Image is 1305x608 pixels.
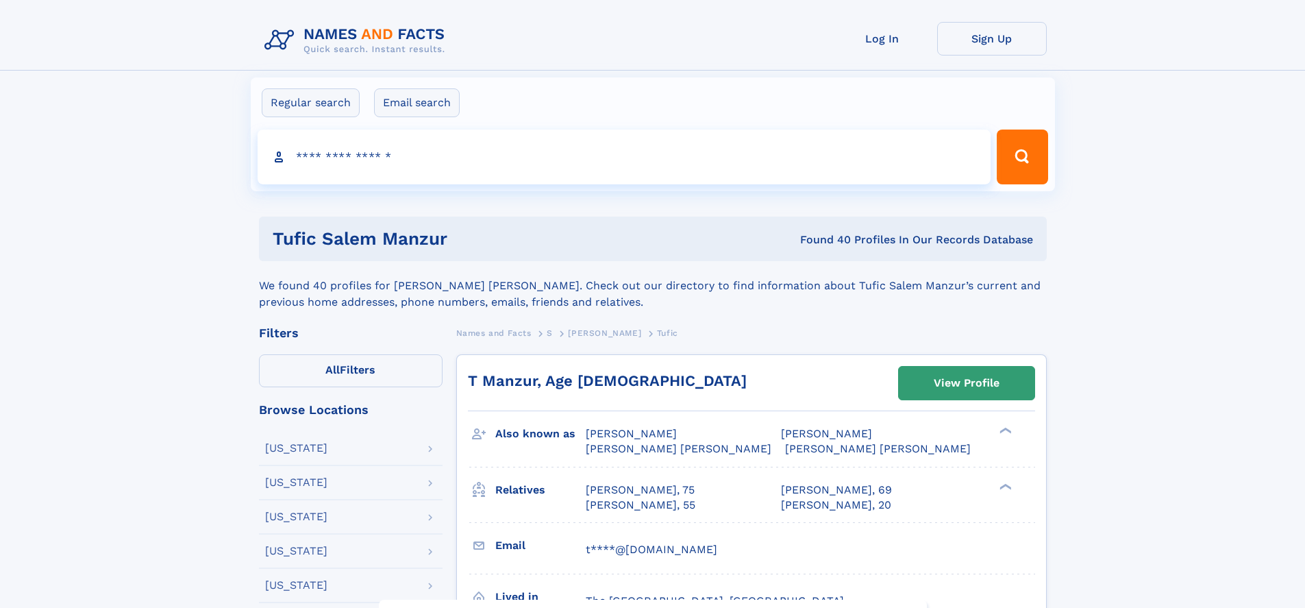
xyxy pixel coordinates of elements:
div: Browse Locations [259,404,443,416]
span: Tufic [657,328,678,338]
h3: Also known as [495,422,586,446]
a: [PERSON_NAME], 20 [781,498,891,513]
div: [US_STATE] [265,511,327,522]
div: View Profile [934,367,999,399]
a: Sign Up [937,22,1047,56]
span: All [325,363,340,376]
span: [PERSON_NAME] [PERSON_NAME] [785,442,971,455]
div: Filters [259,327,443,339]
a: Log In [828,22,937,56]
span: [PERSON_NAME] [586,427,677,440]
h3: Email [495,534,586,557]
a: [PERSON_NAME], 55 [586,498,695,513]
a: View Profile [899,367,1034,400]
h3: Relatives [495,478,586,502]
a: S [547,324,553,341]
span: The [GEOGRAPHIC_DATA], [GEOGRAPHIC_DATA] [586,594,844,607]
span: [PERSON_NAME] [568,328,641,338]
label: Email search [374,88,460,117]
div: ❯ [996,482,1012,491]
a: [PERSON_NAME] [568,324,641,341]
div: ❯ [996,426,1012,435]
div: [US_STATE] [265,477,327,488]
div: Found 40 Profiles In Our Records Database [623,232,1033,247]
a: Names and Facts [456,324,532,341]
div: We found 40 profiles for [PERSON_NAME] [PERSON_NAME]. Check out our directory to find information... [259,261,1047,311]
img: Logo Names and Facts [259,22,456,59]
h1: tufic salem manzur [273,230,624,247]
span: [PERSON_NAME] [781,427,872,440]
div: [US_STATE] [265,546,327,557]
div: [US_STATE] [265,580,327,591]
button: Search Button [997,130,1047,184]
label: Filters [259,354,443,387]
span: S [547,328,553,338]
a: [PERSON_NAME], 75 [586,483,695,498]
a: T Manzur, Age [DEMOGRAPHIC_DATA] [468,372,747,389]
a: [PERSON_NAME], 69 [781,483,892,498]
input: search input [258,130,991,184]
label: Regular search [262,88,360,117]
div: [US_STATE] [265,443,327,454]
span: [PERSON_NAME] [PERSON_NAME] [586,442,771,455]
